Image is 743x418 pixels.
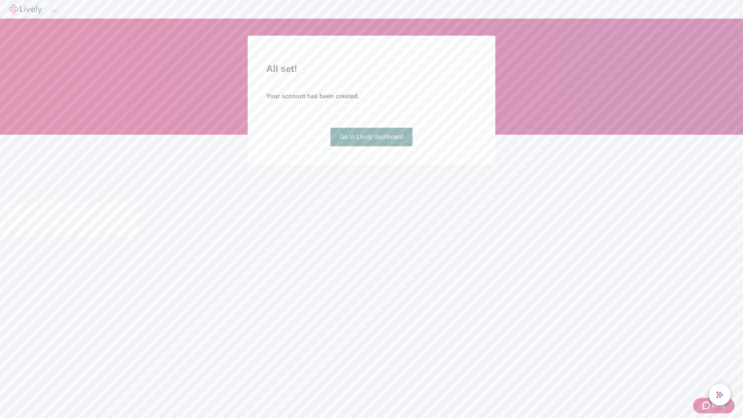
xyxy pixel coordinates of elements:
[709,384,731,406] button: chat
[702,401,712,410] svg: Zendesk support icon
[693,398,734,413] button: Zendesk support iconHelp
[712,401,725,410] span: Help
[266,92,477,101] h4: Your account has been created.
[9,5,42,14] img: Lively
[51,10,57,12] button: Log out
[266,62,477,76] h2: All set!
[330,128,413,146] a: Go to Lively dashboard
[716,391,724,399] svg: Lively AI Assistant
